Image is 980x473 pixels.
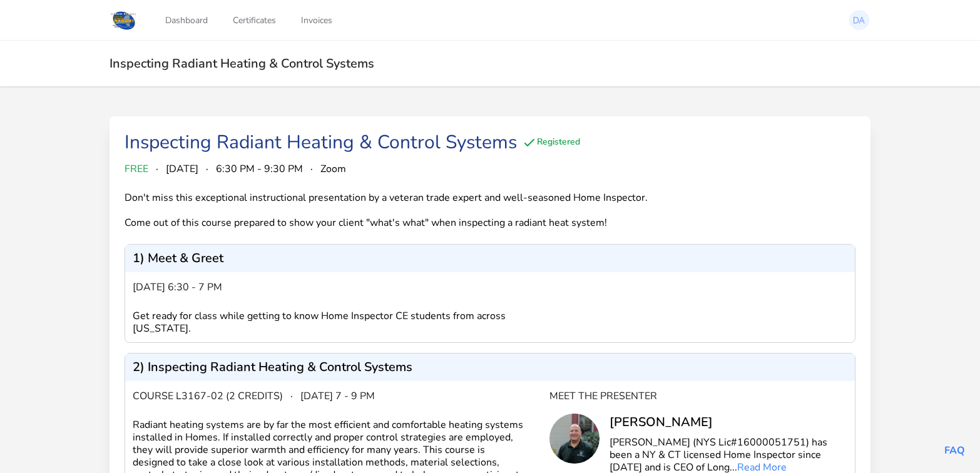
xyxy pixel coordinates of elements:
[216,161,303,176] span: 6:30 PM - 9:30 PM
[133,280,222,295] span: [DATE] 6:30 - 7 pm
[166,161,198,176] span: [DATE]
[125,131,517,154] div: Inspecting Radiant Heating & Control Systems
[549,389,847,404] div: Meet the Presenter
[300,389,375,404] span: [DATE] 7 - 9 pm
[549,414,600,464] img: Chris Long
[944,444,965,457] a: FAQ
[125,161,148,176] span: FREE
[310,161,313,176] span: ·
[849,10,869,30] img: Decebal Adamescu
[206,161,208,176] span: ·
[610,414,847,431] div: [PERSON_NAME]
[522,135,580,150] div: Registered
[110,9,138,31] img: Logo
[320,161,346,176] span: Zoom
[133,361,412,374] p: 2) Inspecting Radiant Heating & Control Systems
[110,56,870,71] h2: Inspecting Radiant Heating & Control Systems
[290,389,293,404] span: ·
[133,252,223,265] p: 1) Meet & Greet
[125,191,673,229] div: Don't miss this exceptional instructional presentation by a veteran trade expert and well-seasone...
[133,310,549,335] div: Get ready for class while getting to know Home Inspector CE students from across [US_STATE].
[156,161,158,176] span: ·
[133,389,283,404] span: Course L3167-02 (2 credits)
